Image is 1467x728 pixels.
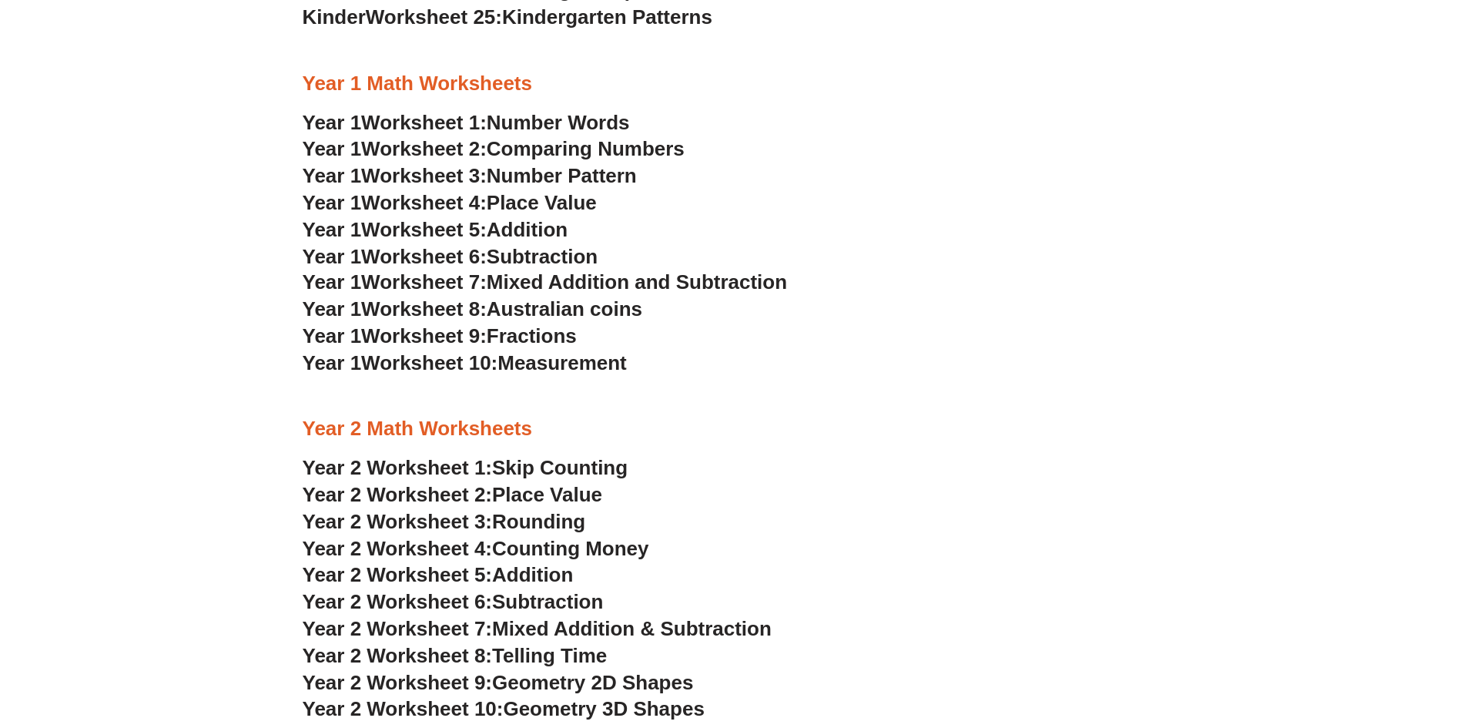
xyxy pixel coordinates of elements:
[361,164,487,187] span: Worksheet 3:
[361,351,497,374] span: Worksheet 10:
[492,456,628,479] span: Skip Counting
[303,563,574,586] a: Year 2 Worksheet 5:Addition
[303,537,493,560] span: Year 2 Worksheet 4:
[303,245,598,268] a: Year 1Worksheet 6:Subtraction
[303,617,493,640] span: Year 2 Worksheet 7:
[303,510,586,533] a: Year 2 Worksheet 3:Rounding
[303,218,568,241] a: Year 1Worksheet 5:Addition
[303,510,493,533] span: Year 2 Worksheet 3:
[492,671,693,694] span: Geometry 2D Shapes
[502,5,712,29] span: Kindergarten Patterns
[303,456,628,479] a: Year 2 Worksheet 1:Skip Counting
[492,617,772,640] span: Mixed Addition & Subtraction
[487,218,568,241] span: Addition
[303,671,694,694] a: Year 2 Worksheet 9:Geometry 2D Shapes
[487,137,685,160] span: Comparing Numbers
[487,111,630,134] span: Number Words
[303,191,597,214] a: Year 1Worksheet 4:Place Value
[303,563,493,586] span: Year 2 Worksheet 5:
[303,483,493,506] span: Year 2 Worksheet 2:
[361,245,487,268] span: Worksheet 6:
[487,191,597,214] span: Place Value
[303,697,705,720] a: Year 2 Worksheet 10:Geometry 3D Shapes
[366,5,502,29] span: Worksheet 25:
[361,137,487,160] span: Worksheet 2:
[361,111,487,134] span: Worksheet 1:
[487,324,577,347] span: Fractions
[492,590,603,613] span: Subtraction
[303,671,493,694] span: Year 2 Worksheet 9:
[303,590,604,613] a: Year 2 Worksheet 6:Subtraction
[361,270,487,294] span: Worksheet 7:
[361,324,487,347] span: Worksheet 9:
[303,270,788,294] a: Year 1Worksheet 7:Mixed Addition and Subtraction
[487,245,598,268] span: Subtraction
[492,644,607,667] span: Telling Time
[487,297,642,320] span: Australian coins
[503,697,704,720] span: Geometry 3D Shapes
[487,164,637,187] span: Number Pattern
[303,590,493,613] span: Year 2 Worksheet 6:
[492,483,602,506] span: Place Value
[303,416,1165,442] h3: Year 2 Math Worksheets
[303,644,608,667] a: Year 2 Worksheet 8:Telling Time
[492,563,573,586] span: Addition
[303,483,603,506] a: Year 2 Worksheet 2:Place Value
[303,456,493,479] span: Year 2 Worksheet 1:
[492,510,585,533] span: Rounding
[361,297,487,320] span: Worksheet 8:
[303,617,772,640] a: Year 2 Worksheet 7:Mixed Addition & Subtraction
[303,297,642,320] a: Year 1Worksheet 8:Australian coins
[303,111,630,134] a: Year 1Worksheet 1:Number Words
[303,324,577,347] a: Year 1Worksheet 9:Fractions
[303,697,504,720] span: Year 2 Worksheet 10:
[1211,554,1467,728] iframe: Chat Widget
[497,351,627,374] span: Measurement
[303,537,649,560] a: Year 2 Worksheet 4:Counting Money
[361,191,487,214] span: Worksheet 4:
[303,644,493,667] span: Year 2 Worksheet 8:
[487,270,787,294] span: Mixed Addition and Subtraction
[361,218,487,241] span: Worksheet 5:
[303,164,637,187] a: Year 1Worksheet 3:Number Pattern
[303,137,685,160] a: Year 1Worksheet 2:Comparing Numbers
[492,537,649,560] span: Counting Money
[303,351,627,374] a: Year 1Worksheet 10:Measurement
[303,5,366,29] span: Kinder
[303,71,1165,97] h3: Year 1 Math Worksheets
